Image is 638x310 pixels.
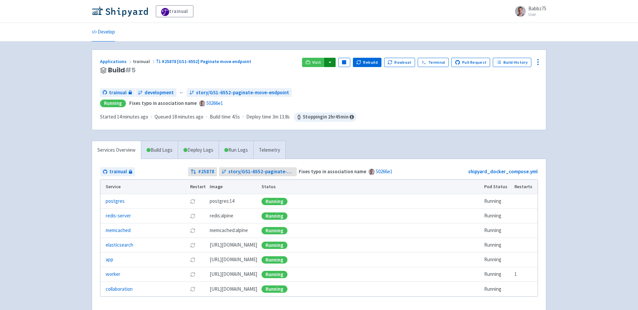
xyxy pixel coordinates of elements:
[109,89,127,97] span: trainual
[312,60,321,65] span: Visit
[100,114,148,120] span: Started
[117,114,148,120] time: 14 minutes ago
[210,197,234,205] span: postgres:14
[262,227,287,234] div: Running
[100,100,126,107] div: Running
[198,168,214,176] strong: # 25878
[228,168,294,176] span: story/GS1-6552-paginate-move-endpoint
[100,167,135,176] a: trainual
[100,58,133,64] a: Applications
[106,241,133,249] a: elasticsearch
[210,271,257,278] span: [DOMAIN_NAME][URL]
[262,285,287,293] div: Running
[482,282,512,296] td: Running
[511,6,546,17] a: Babbz75 User
[210,256,257,264] span: [DOMAIN_NAME][URL]
[210,285,257,293] span: [DOMAIN_NAME][URL]
[210,113,231,121] span: Build time
[206,100,223,106] a: 50266e1
[145,89,174,97] span: development
[482,209,512,223] td: Running
[190,228,195,233] button: Restart pod
[106,197,125,205] a: postgres
[253,141,285,159] a: Telemetry
[210,241,257,249] span: [DOMAIN_NAME][URL]
[108,66,136,74] span: Build
[262,242,287,249] div: Running
[338,58,350,67] button: Pause
[302,58,325,67] a: Visit
[528,5,546,12] span: Babbz75
[109,168,127,176] span: trainual
[141,141,178,159] a: Build Logs
[262,271,287,278] div: Running
[188,167,217,176] a: #25878
[106,271,120,278] a: worker
[482,180,512,194] th: Pod Status
[294,113,357,122] span: Stopping in 2 hr 45 min
[528,12,546,17] small: User
[451,58,490,67] a: Pull Request
[133,58,156,64] span: trainual
[262,198,287,205] div: Running
[196,89,289,97] span: story/GS1-6552-paginate-move-endpoint
[219,141,253,159] a: Run Logs
[92,141,141,159] a: Services Overview
[135,88,176,97] a: development
[172,114,203,120] time: 18 minutes ago
[106,227,131,234] a: memcached
[92,23,115,41] a: Develop
[156,58,252,64] a: #25878 [GS1-6552] Paginate move endpoint
[190,286,195,292] button: Restart pod
[187,88,292,97] a: story/GS1-6552-paginate-move-endpoint
[100,88,135,97] a: trainual
[92,6,148,17] img: Shipyard logo
[299,168,366,175] strong: Fixes typo in association name
[106,212,131,220] a: redis-server
[272,113,290,121] span: 3m 13.8s
[246,113,271,121] span: Deploy time
[190,199,195,204] button: Restart pod
[179,89,184,97] span: ←
[219,167,297,176] a: story/GS1-6552-paginate-move-endpoint
[129,100,197,106] strong: Fixes typo in association name
[482,223,512,238] td: Running
[125,65,136,75] span: # 5
[106,256,113,264] a: app
[512,180,538,194] th: Restarts
[190,213,195,219] button: Restart pod
[262,212,287,220] div: Running
[262,256,287,264] div: Running
[156,5,193,17] a: trainual
[155,114,203,120] span: Queued
[468,168,538,175] a: shipyard_docker_compose.yml
[384,58,415,67] button: Rowboat
[190,272,195,277] button: Restart pod
[482,267,512,282] td: Running
[482,194,512,209] td: Running
[178,141,219,159] a: Deploy Logs
[353,58,381,67] button: Rebuild
[232,113,240,121] span: 4.5s
[188,180,208,194] th: Restart
[100,180,188,194] th: Service
[210,227,248,234] span: memcached:alpine
[106,285,133,293] a: collaboration
[190,257,195,263] button: Restart pod
[482,253,512,267] td: Running
[512,267,538,282] td: 1
[190,243,195,248] button: Restart pod
[376,168,392,175] a: 50266e1
[208,180,260,194] th: Image
[482,238,512,253] td: Running
[260,180,482,194] th: Status
[210,212,233,220] span: redis:alpine
[418,58,449,67] a: Terminal
[100,113,357,122] div: · · ·
[493,58,531,67] a: Build History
